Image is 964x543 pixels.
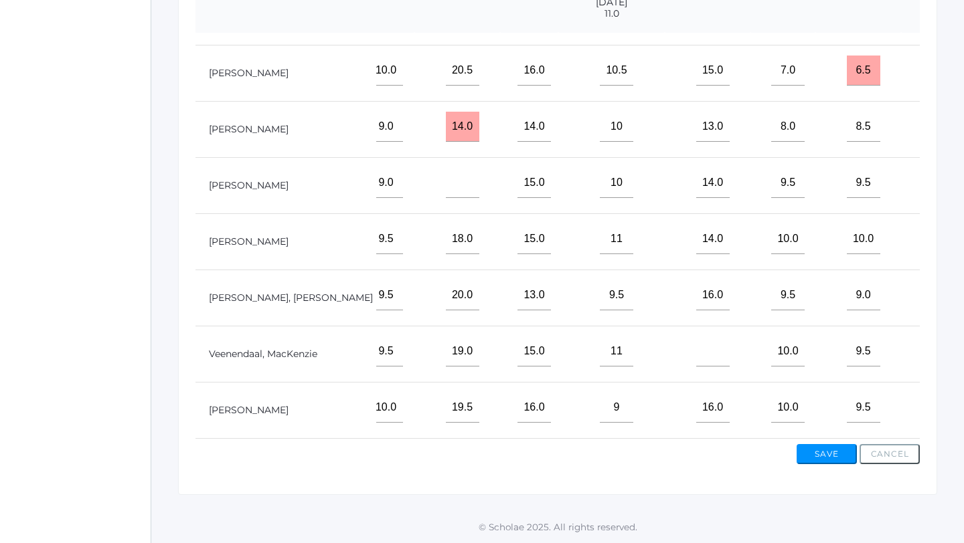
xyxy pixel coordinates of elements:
a: [PERSON_NAME] [209,67,289,79]
a: [PERSON_NAME] [209,123,289,135]
a: [PERSON_NAME] [209,235,289,247]
a: [PERSON_NAME] [209,404,289,416]
button: Save [797,444,857,464]
button: Cancel [860,444,920,464]
span: 11.0 [572,8,651,19]
p: © Scholae 2025. All rights reserved. [151,520,964,534]
a: [PERSON_NAME] [209,179,289,191]
a: [PERSON_NAME], [PERSON_NAME] [209,292,373,304]
a: Veenendaal, MacKenzie [209,348,317,360]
